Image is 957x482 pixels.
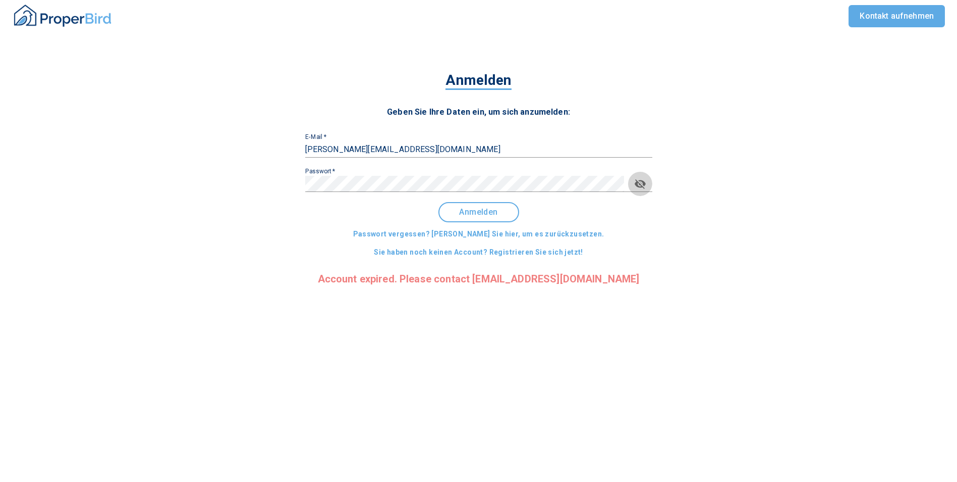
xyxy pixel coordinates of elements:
[12,3,113,28] img: ProperBird Logo and Home Button
[370,243,587,262] button: Sie haben noch keinen Account? Registrieren Sie sich jetzt!
[305,134,326,140] label: E-Mail
[438,202,519,222] button: Anmelden
[305,168,335,174] label: Passwort
[849,5,945,27] a: Kontakt aufnehmen
[12,1,113,32] button: ProperBird Logo and Home Button
[318,272,640,286] p: Account expired. Please contact [EMAIL_ADDRESS][DOMAIN_NAME]
[353,228,604,240] span: Passwort vergessen? [PERSON_NAME] Sie hier, um es zurückzusetzen.
[445,72,511,90] span: Anmelden
[374,246,583,259] span: Sie haben noch keinen Account? Registrieren Sie sich jetzt!
[305,141,652,158] input: johndoe@example.com
[387,107,570,117] span: Geben Sie Ihre Daten ein, um sich anzumelden:
[447,208,510,217] span: Anmelden
[349,225,608,244] button: Passwort vergessen? [PERSON_NAME] Sie hier, um es zurückzusetzen.
[628,172,652,196] button: toggle password visibility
